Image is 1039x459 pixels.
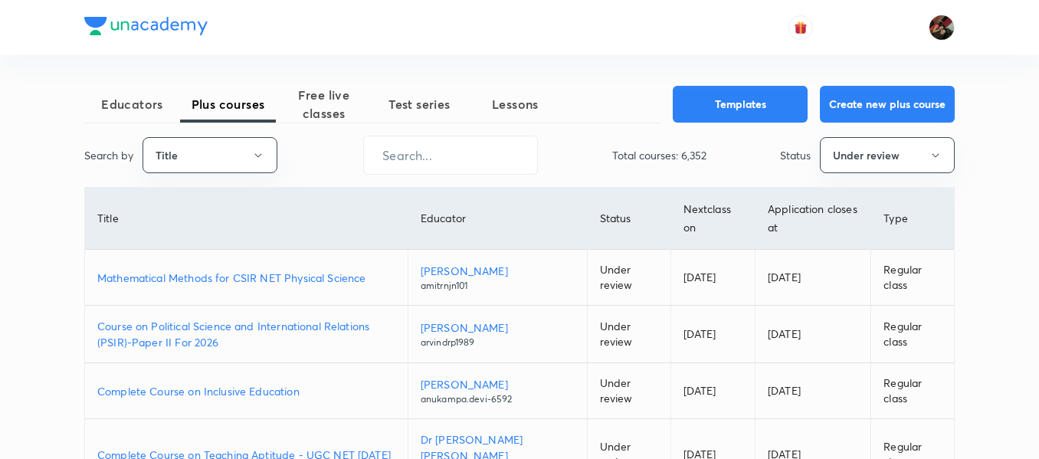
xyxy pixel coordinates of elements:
[587,250,670,306] td: Under review
[587,306,670,363] td: Under review
[97,318,395,350] a: Course on Political Science and International Relations (PSIR)-Paper II For 2026
[408,188,587,250] th: Educator
[670,363,755,419] td: [DATE]
[587,363,670,419] td: Under review
[421,263,575,293] a: [PERSON_NAME]amitrnjn101
[372,95,467,113] span: Test series
[673,86,808,123] button: Templates
[421,263,575,279] p: [PERSON_NAME]
[670,188,755,250] th: Next class on
[871,250,954,306] td: Regular class
[587,188,670,250] th: Status
[794,21,808,34] img: avatar
[276,86,372,123] span: Free live classes
[97,270,395,286] a: Mathematical Methods for CSIR NET Physical Science
[871,363,954,419] td: Regular class
[780,147,811,163] p: Status
[788,15,813,40] button: avatar
[820,86,955,123] button: Create new plus course
[84,17,208,35] img: Company Logo
[755,250,871,306] td: [DATE]
[421,279,575,293] p: amitrnjn101
[820,137,955,173] button: Under review
[97,383,395,399] a: Complete Course on Inclusive Education
[871,306,954,363] td: Regular class
[364,136,537,175] input: Search...
[84,95,180,113] span: Educators
[755,363,871,419] td: [DATE]
[421,336,575,349] p: arvindrp1989
[670,250,755,306] td: [DATE]
[84,147,133,163] p: Search by
[180,95,276,113] span: Plus courses
[871,188,954,250] th: Type
[755,188,871,250] th: Application closes at
[421,320,575,336] p: [PERSON_NAME]
[421,320,575,349] a: [PERSON_NAME]arvindrp1989
[84,17,208,39] a: Company Logo
[143,137,277,173] button: Title
[421,392,575,406] p: anukampa.devi-6592
[670,306,755,363] td: [DATE]
[467,95,563,113] span: Lessons
[755,306,871,363] td: [DATE]
[612,147,706,163] p: Total courses: 6,352
[421,376,575,392] p: [PERSON_NAME]
[85,188,408,250] th: Title
[929,15,955,41] img: Shweta Kokate
[421,376,575,406] a: [PERSON_NAME]anukampa.devi-6592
